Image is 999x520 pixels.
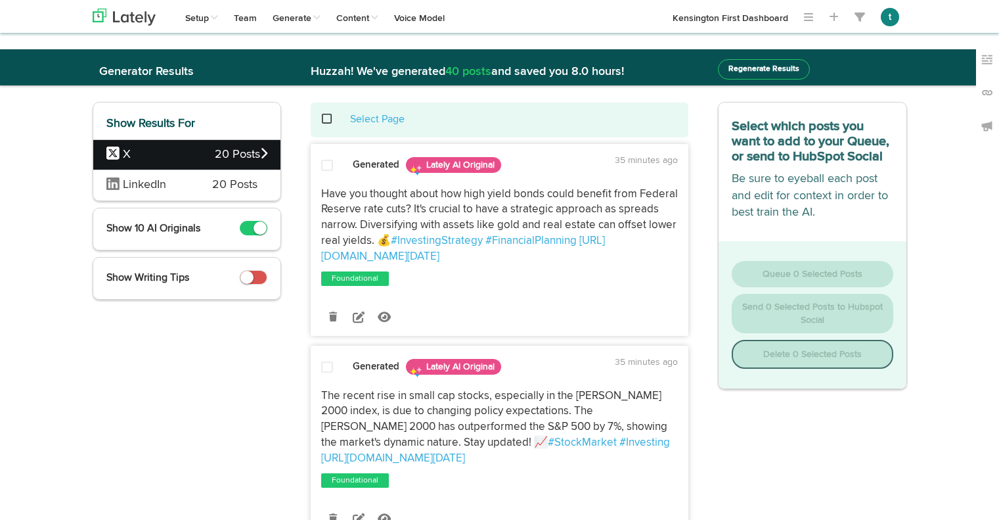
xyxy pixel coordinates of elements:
[619,437,670,448] a: #Investing
[321,390,670,448] span: The recent rise in small cap stocks, especially in the [PERSON_NAME] 2000 index, is due to changi...
[212,177,257,194] span: 20 Posts
[353,362,399,371] strong: Generated
[391,235,483,247] a: #InvestingStrategy
[763,270,862,279] span: Queue 0 Selected Posts
[329,272,381,285] a: Foundational
[321,235,605,262] a: [URL][DOMAIN_NAME][DATE]
[301,66,698,79] h2: Huzzah! We've generated and saved you 8.0 hours!
[981,120,994,133] img: announcements_off.svg
[406,359,501,375] span: Lately AI Original
[732,340,893,369] button: Delete 0 Selected Posts
[915,481,986,513] iframe: Opens a widget where you can find more information
[93,9,156,26] img: logo_lately_bg_light.svg
[732,171,893,222] p: Be sure to eyeball each post and edit for context in order to best train the AI.
[123,149,131,160] span: X
[615,156,678,165] time: 35 minutes ago
[93,66,282,79] h2: Generator Results
[881,8,899,26] button: t
[732,261,893,287] button: Queue 0 Selected Posts
[485,235,577,247] a: #FinancialPlanning
[732,116,893,164] h3: Select which posts you want to add to your Queue, or send to HubSpot Social
[321,189,680,247] span: Have you thought about how high yield bonds could benefit from Federal Reserve rate cuts? It's cr...
[409,164,422,177] img: sparkles.png
[106,118,195,130] span: Show Results For
[215,147,267,164] span: 20 Posts
[732,294,893,333] button: Send 0 Selected Posts to Hubspot Social
[548,437,617,448] a: #StockMarket
[406,157,501,173] span: Lately AI Original
[329,474,381,487] a: Foundational
[106,224,200,234] span: Show 10 AI Originals
[350,114,405,125] a: Select Page
[409,366,422,379] img: sparkles.png
[123,179,166,191] span: LinkedIn
[445,66,491,78] span: 40 posts
[615,358,678,367] time: 35 minutes ago
[981,86,994,99] img: links_off.svg
[353,160,399,170] strong: Generated
[321,453,465,464] a: [URL][DOMAIN_NAME][DATE]
[981,53,994,66] img: keywords_off.svg
[718,59,810,80] button: Regenerate Results
[742,302,883,325] span: Send 0 Selected Posts to Hubspot Social
[106,273,189,283] span: Show Writing Tips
